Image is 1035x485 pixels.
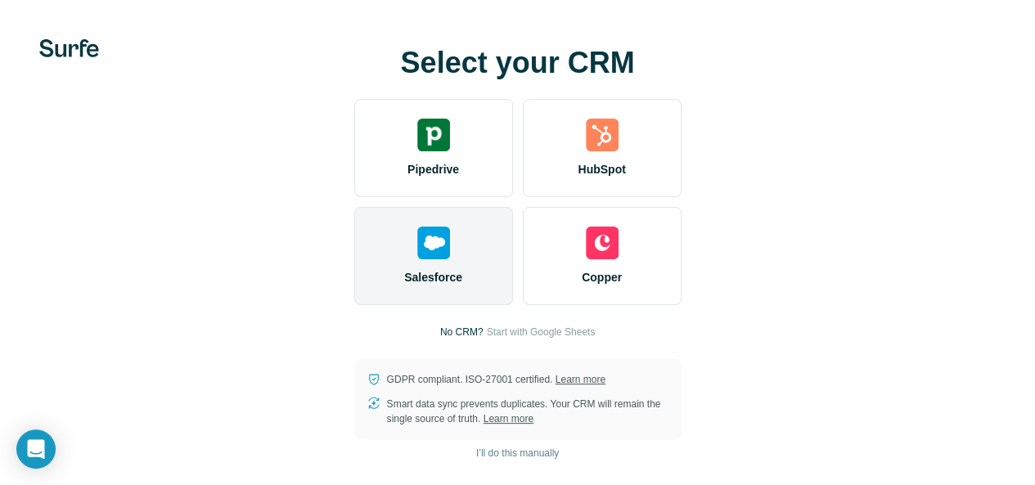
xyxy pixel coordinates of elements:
[486,325,595,339] button: Start with Google Sheets
[407,161,459,177] span: Pipedrive
[417,227,450,259] img: salesforce's logo
[586,227,619,259] img: copper's logo
[578,161,625,177] span: HubSpot
[586,119,619,151] img: hubspot's logo
[556,374,605,385] a: Learn more
[582,269,622,285] span: Copper
[16,429,56,469] div: Open Intercom Messenger
[404,269,462,285] span: Salesforce
[465,441,570,465] button: I’ll do this manually
[476,446,559,460] span: I’ll do this manually
[39,39,99,57] img: Surfe's logo
[417,119,450,151] img: pipedrive's logo
[387,372,605,387] p: GDPR compliant. ISO-27001 certified.
[354,47,682,79] h1: Select your CRM
[440,325,484,339] p: No CRM?
[484,413,533,424] a: Learn more
[387,397,668,426] p: Smart data sync prevents duplicates. Your CRM will remain the single source of truth.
